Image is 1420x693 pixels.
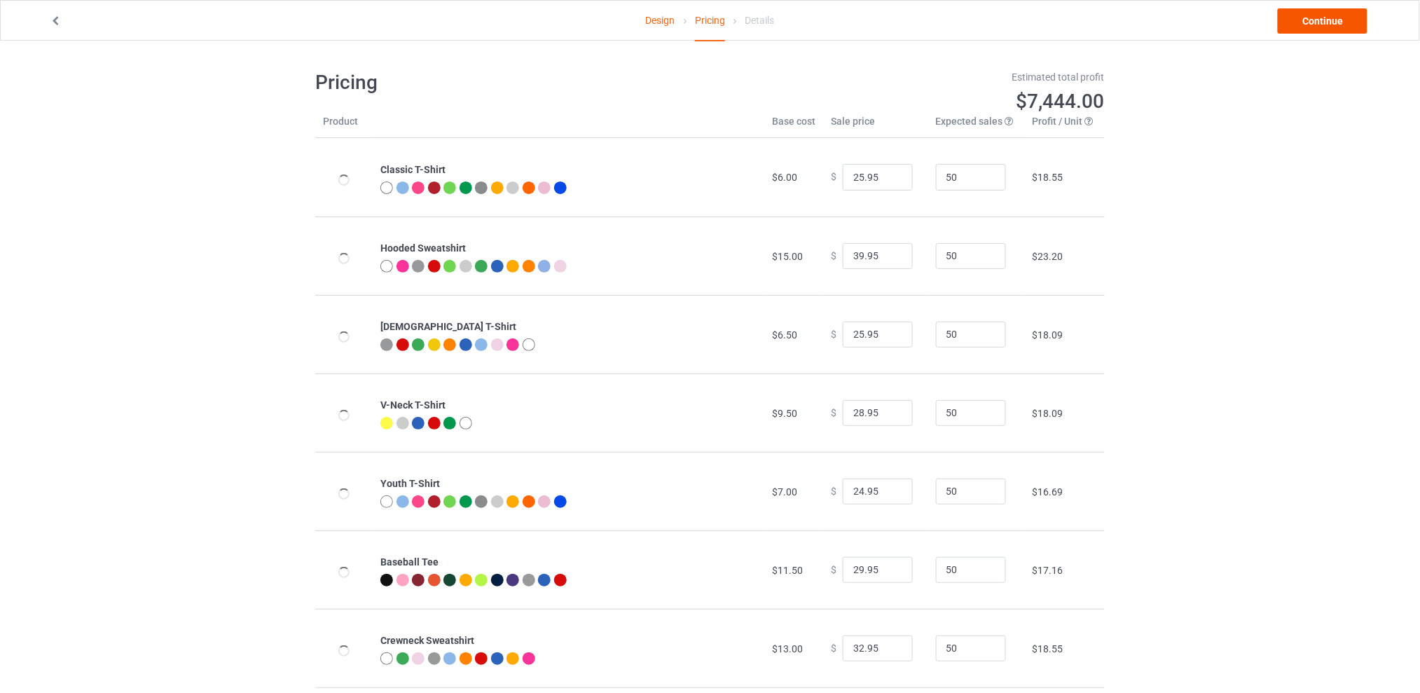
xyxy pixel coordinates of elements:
[646,1,675,40] a: Design
[823,114,928,138] th: Sale price
[380,242,466,254] b: Hooded Sweatshirt
[1033,172,1063,183] span: $18.55
[831,172,836,183] span: $
[831,486,836,497] span: $
[475,181,488,194] img: heather_texture.png
[1033,251,1063,262] span: $23.20
[764,114,823,138] th: Base cost
[1033,643,1063,654] span: $18.55
[315,114,373,138] th: Product
[1025,114,1105,138] th: Profit / Unit
[523,574,535,586] img: heather_texture.png
[772,565,803,576] span: $11.50
[315,70,701,95] h1: Pricing
[831,643,836,654] span: $
[695,1,725,41] div: Pricing
[772,486,797,498] span: $7.00
[380,556,439,568] b: Baseball Tee
[1033,486,1063,498] span: $16.69
[1033,408,1063,419] span: $18.09
[772,643,803,654] span: $13.00
[1278,8,1367,34] a: Continue
[745,1,774,40] div: Details
[380,635,474,646] b: Crewneck Sweatshirt
[772,329,797,341] span: $6.50
[772,408,797,419] span: $9.50
[380,321,516,332] b: [DEMOGRAPHIC_DATA] T-Shirt
[831,250,836,261] span: $
[772,172,797,183] span: $6.00
[928,114,1025,138] th: Expected sales
[1033,565,1063,576] span: $17.16
[720,70,1105,84] div: Estimated total profit
[380,164,446,175] b: Classic T-Shirt
[380,478,440,489] b: Youth T-Shirt
[772,251,803,262] span: $15.00
[380,399,446,411] b: V-Neck T-Shirt
[831,564,836,575] span: $
[1016,90,1105,113] span: $7,444.00
[831,329,836,340] span: $
[1033,329,1063,341] span: $18.09
[475,495,488,508] img: heather_texture.png
[831,407,836,418] span: $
